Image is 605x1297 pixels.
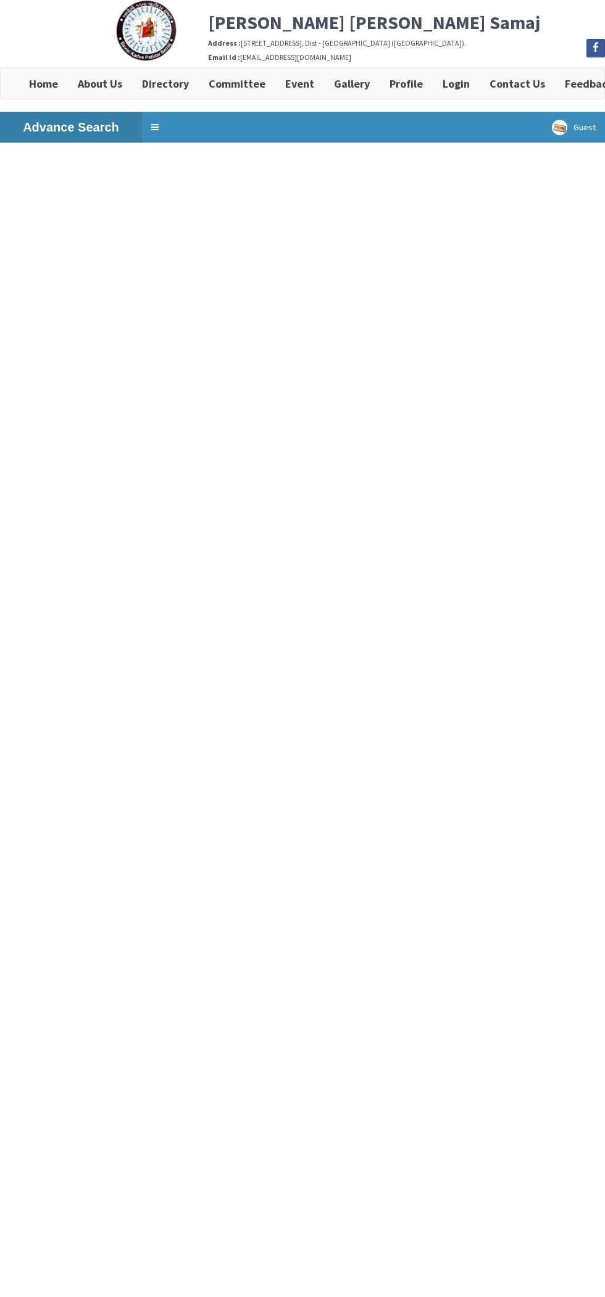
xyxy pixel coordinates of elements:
[275,68,324,99] a: Event
[209,77,265,91] b: Committee
[142,77,189,91] b: Directory
[29,77,58,91] b: Home
[132,68,199,99] a: Directory
[68,68,132,99] a: About Us
[208,52,240,62] b: Email Id :
[208,38,241,48] b: Address :
[574,122,596,133] span: Guest
[324,68,380,99] a: Gallery
[208,10,540,34] b: [PERSON_NAME] [PERSON_NAME] Samaj
[208,39,605,47] h6: [STREET_ADDRESS], Dist - [GEOGRAPHIC_DATA] ([GEOGRAPHIC_DATA]).
[443,77,470,91] b: Login
[490,77,545,91] b: Contact Us
[199,68,275,99] a: Committee
[552,120,567,135] img: User Image
[390,77,423,91] b: Profile
[23,120,119,134] b: Advance Search
[380,68,433,99] a: Profile
[480,68,555,99] a: Contact Us
[208,53,605,61] h6: [EMAIL_ADDRESS][DOMAIN_NAME]
[433,68,480,99] a: Login
[285,77,314,91] b: Event
[334,77,370,91] b: Gallery
[78,77,122,91] b: About Us
[19,68,68,99] a: Home
[543,112,605,143] a: Guest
